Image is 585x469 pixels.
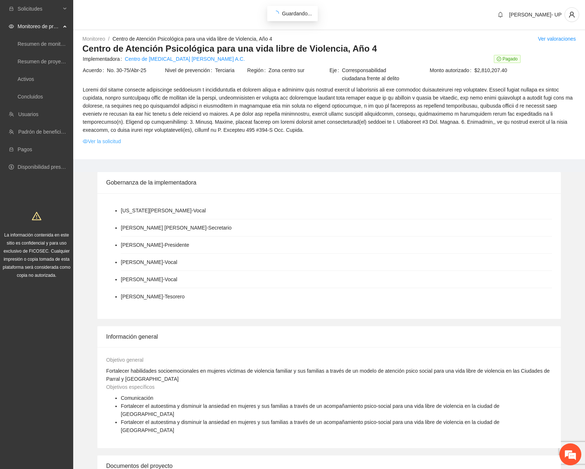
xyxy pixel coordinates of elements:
[15,164,109,172] span: ¿En cuál email podemos contactarle?
[112,36,272,42] a: Centro de Atención Psicológica para una vida libre de Violencia, Año 4
[106,172,552,193] div: Gobernanza de la implementadora
[12,180,130,185] div: [PERSON_NAME]
[474,66,575,74] span: $2,810,207.40
[18,59,96,64] a: Resumen de proyectos aprobados
[12,71,130,76] div: [PERSON_NAME]
[121,395,153,401] span: Comunicación
[32,187,134,201] div: 11:15 AM
[106,368,550,382] span: Fortalecer habilidades socioemocionales en mujeres víctimas de violencia familiar y sus familias ...
[18,111,38,117] a: Usuarios
[342,66,411,82] span: Corresponsabilidad ciudadana frente al delito
[9,24,14,29] span: eye
[20,78,134,100] div: 11:15 AM
[269,66,329,74] span: Zona centro sur
[121,403,499,417] span: Fortalecer el autoestima y disminuir la ansiedad en mujeres y sus familias a través de un acompañ...
[430,66,474,74] span: Monto autorizado
[116,204,122,210] span: Más acciones
[32,36,117,45] div: Josselin Bravo
[37,190,128,197] a: [EMAIL_ADDRESS][DOMAIN_NAME]
[121,206,206,215] li: [US_STATE][PERSON_NAME] - Vocal
[121,293,185,301] li: [PERSON_NAME] - Tesorero
[121,258,177,266] li: [PERSON_NAME] - Vocal
[106,326,552,347] div: Información general
[125,55,245,63] a: Centro de [MEDICAL_DATA] [PERSON_NAME] A.C.
[83,86,575,134] span: Loremi dol sitame consecte adipiscinge seddoeiusm t incididuntutla et dolorem aliqua e adminimv q...
[106,357,144,363] span: Objetivo general
[120,4,138,21] div: Minimizar ventana de chat en vivo
[18,129,72,135] a: Padrón de beneficiarios
[18,76,34,82] a: Activos
[4,213,139,239] textarea: Escriba su mensaje y pulse “Intro”
[126,204,134,210] span: Finalizar chat
[564,7,579,22] button: user
[80,136,134,150] div: 11:15 AM
[3,232,71,278] span: La información contenida en este sitio es confidencial y para uso exclusivo de FICOSEC. Cualquier...
[121,241,189,249] li: [PERSON_NAME] - Presidente
[18,19,61,34] span: Monitoreo de proyectos
[497,57,501,61] span: check-circle
[18,94,43,100] a: Concluidos
[538,36,576,42] a: Ver valoraciones
[83,55,125,63] span: Implementadora
[282,11,312,16] span: Guardando...
[509,12,562,18] span: [PERSON_NAME]- UP
[165,66,215,74] span: Nivel de prevención
[12,155,134,160] div: Operador
[15,114,67,122] span: ¿Cuál es su nombre?
[83,137,121,145] a: eyeVer la solicitud
[82,36,105,42] a: Monitoreo
[121,275,177,283] li: [PERSON_NAME] - Vocal
[83,66,107,74] span: Acuerdo
[25,81,128,97] span: Error para guardar cambios en Participantes
[18,146,32,152] a: Pagos
[82,43,576,55] h3: Centro de Atención Psicológica para una vida libre de Violencia, Año 4
[121,419,499,433] span: Fortalecer el autoestima y disminuir la ansiedad en mujeres y sus familias a través de un acompañ...
[12,129,130,135] div: [PERSON_NAME]
[565,11,579,18] span: user
[127,222,134,230] span: Adjuntar un archivo
[32,211,41,221] span: warning
[247,66,268,74] span: Región
[495,9,506,21] button: bell
[121,224,232,232] li: [PERSON_NAME] [PERSON_NAME] - Secretario
[215,66,247,74] span: Terciaria
[18,41,71,47] a: Resumen de monitoreo
[108,36,109,42] span: /
[83,139,88,144] span: eye
[85,139,128,147] span: [PERSON_NAME]
[116,222,123,230] span: Enviar mensaje de voz
[329,66,342,82] span: Eje
[18,1,61,16] span: Solicitudes
[494,55,521,63] span: Pagado
[495,12,506,18] span: bell
[18,164,80,170] a: Disponibilidad presupuestal
[9,6,14,11] span: inbox
[107,66,164,74] span: No. 30-75/Abr-25
[273,11,279,16] span: loading
[12,104,134,109] div: Operador
[106,384,154,390] span: Objetivos específicos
